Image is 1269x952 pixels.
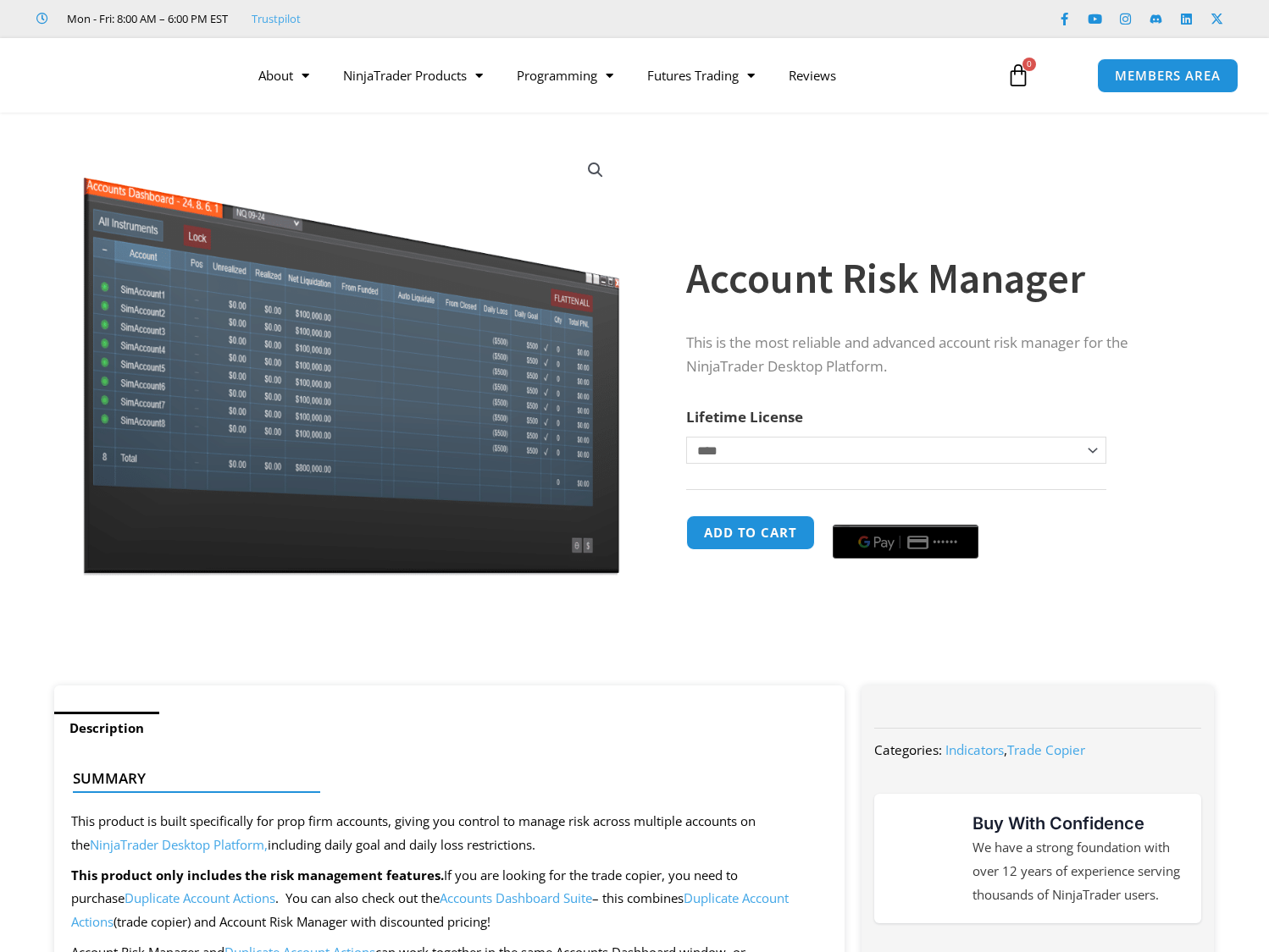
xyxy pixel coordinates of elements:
[945,741,1004,758] a: Indicators
[63,8,228,29] span: Mon - Fri: 8:00 AM – 6:00 PM EST
[772,56,853,95] a: Reviews
[829,513,982,515] iframe: Secure payment input frame
[500,56,630,95] a: Programming
[1022,58,1036,71] span: 0
[686,249,1181,308] h1: Account Risk Manager
[440,889,592,906] a: Accounts Dashboard Suite
[1115,69,1221,82] span: MEMBERS AREA
[973,811,1184,836] h3: Buy With Confidence
[71,867,444,883] strong: This product only includes the risk management features.
[79,142,623,575] img: Screenshot 2024-08-26 15462845454
[241,56,326,95] a: About
[326,56,500,95] a: NinjaTrader Products
[71,864,828,935] p: If you are looking for the trade copier, you need to purchase . You can also check out the – this...
[35,45,217,106] img: LogoAI | Affordable Indicators – NinjaTrader
[981,51,1056,100] a: 0
[1007,741,1085,758] a: Trade Copier
[945,741,1085,758] span: ,
[874,741,942,758] span: Categories:
[630,56,772,95] a: Futures Trading
[686,331,1181,380] p: This is the most reliable and advanced account risk manager for the NinjaTrader Desktop Platform.
[73,770,812,787] h4: Summary
[252,8,301,29] a: Trustpilot
[973,836,1184,907] p: We have a strong foundation with over 12 years of experience serving thousands of NinjaTrader users.
[54,712,159,745] a: Description
[580,155,611,185] a: View full-screen image gallery
[686,515,815,550] button: Add to cart
[125,889,275,906] a: Duplicate Account Actions
[71,810,828,857] p: This product is built specifically for prop firm accounts, giving you control to manage risk acro...
[686,407,803,426] label: Lifetime License
[90,836,268,853] a: NinjaTrader Desktop Platform,
[891,828,952,889] img: mark thumbs good 43913 | Affordable Indicators – NinjaTrader
[241,56,990,95] nav: Menu
[933,537,958,548] text: ••••••
[833,525,978,559] button: Buy with GPay
[1097,58,1239,93] a: MEMBERS AREA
